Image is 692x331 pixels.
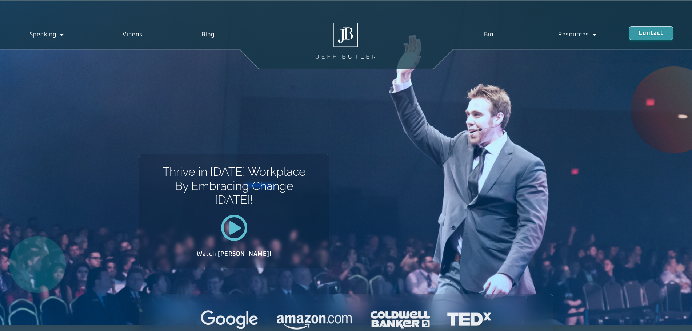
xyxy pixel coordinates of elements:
[526,26,629,43] a: Resources
[162,165,306,207] h1: Thrive in [DATE] Workplace By Embracing Change [DATE]!
[93,26,172,43] a: Videos
[172,26,244,43] a: Blog
[639,30,663,36] span: Contact
[452,26,526,43] a: Bio
[452,26,629,43] nav: Menu
[165,251,304,257] h2: Watch [PERSON_NAME]!
[629,26,673,40] a: Contact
